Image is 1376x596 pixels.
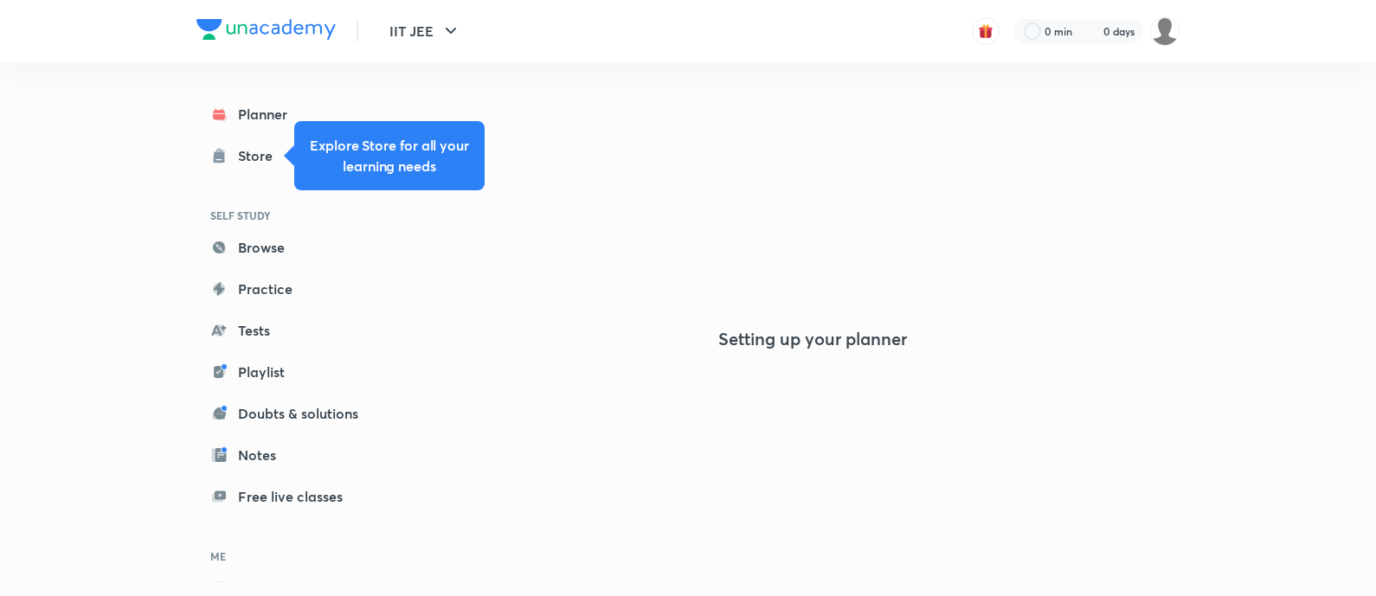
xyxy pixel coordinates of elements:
[196,313,397,348] a: Tests
[196,19,336,40] img: Company Logo
[196,97,397,131] a: Planner
[308,135,471,176] h5: Explore Store for all your learning needs
[379,14,472,48] button: IIT JEE
[196,542,397,571] h6: ME
[196,396,397,431] a: Doubts & solutions
[196,272,397,306] a: Practice
[718,329,907,349] h4: Setting up your planner
[196,479,397,514] a: Free live classes
[1083,22,1100,40] img: streak
[196,438,397,472] a: Notes
[196,355,397,389] a: Playlist
[978,23,993,39] img: avatar
[196,201,397,230] h6: SELF STUDY
[196,230,397,265] a: Browse
[196,138,397,173] a: Store
[196,19,336,44] a: Company Logo
[238,145,283,166] div: Store
[972,17,1000,45] button: avatar
[1150,16,1180,46] img: Devendra Kumar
